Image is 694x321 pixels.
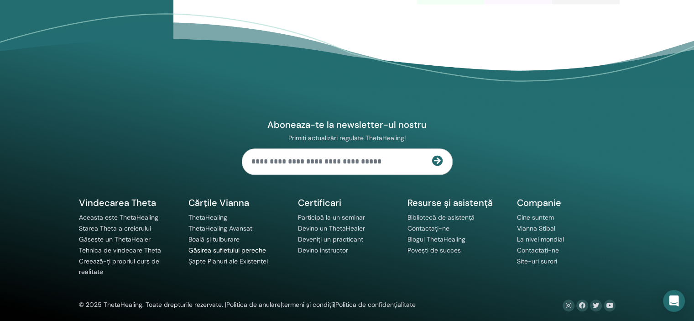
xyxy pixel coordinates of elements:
font: Cărțile Vianna [188,197,249,209]
a: Vianna Stibal [517,224,555,232]
a: ThetaHealing [188,213,227,221]
a: Tehnica de vindecare Theta [79,246,161,254]
a: Blogul ThetaHealing [407,235,465,243]
font: Resurse și asistență [407,197,493,209]
a: Găsirea sufletului pereche [188,246,266,254]
font: Primiți actualizări regulate ThetaHealing! [288,134,406,142]
a: Devino instructor [298,246,348,254]
a: Contactați-ne [517,246,559,254]
a: Boală și tulburare [188,235,240,243]
a: ThetaHealing Avansat [188,224,252,232]
a: Participă la un seminar [298,213,365,221]
a: Politica de confidențialitate [335,300,416,309]
font: | [334,300,335,309]
a: Creează-ți propriul curs de realitate [79,257,159,276]
a: Devino un ThetaHealer [298,224,365,232]
font: Companie [517,197,561,209]
a: Politica de anulare [226,300,281,309]
a: Găsește un ThetaHealer [79,235,151,243]
a: La nivel mondial [517,235,564,243]
font: © 2025 ThetaHealing. Toate drepturile rezervate. | [79,300,226,309]
a: Starea Theta a creierului [79,224,151,232]
a: termeni și condiții [282,300,334,309]
a: Povești de succes [407,246,461,254]
a: Site-uri surori [517,257,557,265]
font: Vindecarea Theta [79,197,156,209]
a: Contactați-ne [407,224,449,232]
font: Aboneaza-te la newsletter-ul nostru [267,119,427,131]
font: Certificari [298,197,341,209]
a: Cine suntem [517,213,554,221]
div: Deschideți Intercom Messenger [663,290,685,312]
a: Șapte Planuri ale Existenței [188,257,268,265]
a: Aceasta este ThetaHealing [79,213,158,221]
a: Bibliotecă de asistență [407,213,475,221]
font: | [281,300,282,309]
a: Deveniți un practicant [298,235,363,243]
